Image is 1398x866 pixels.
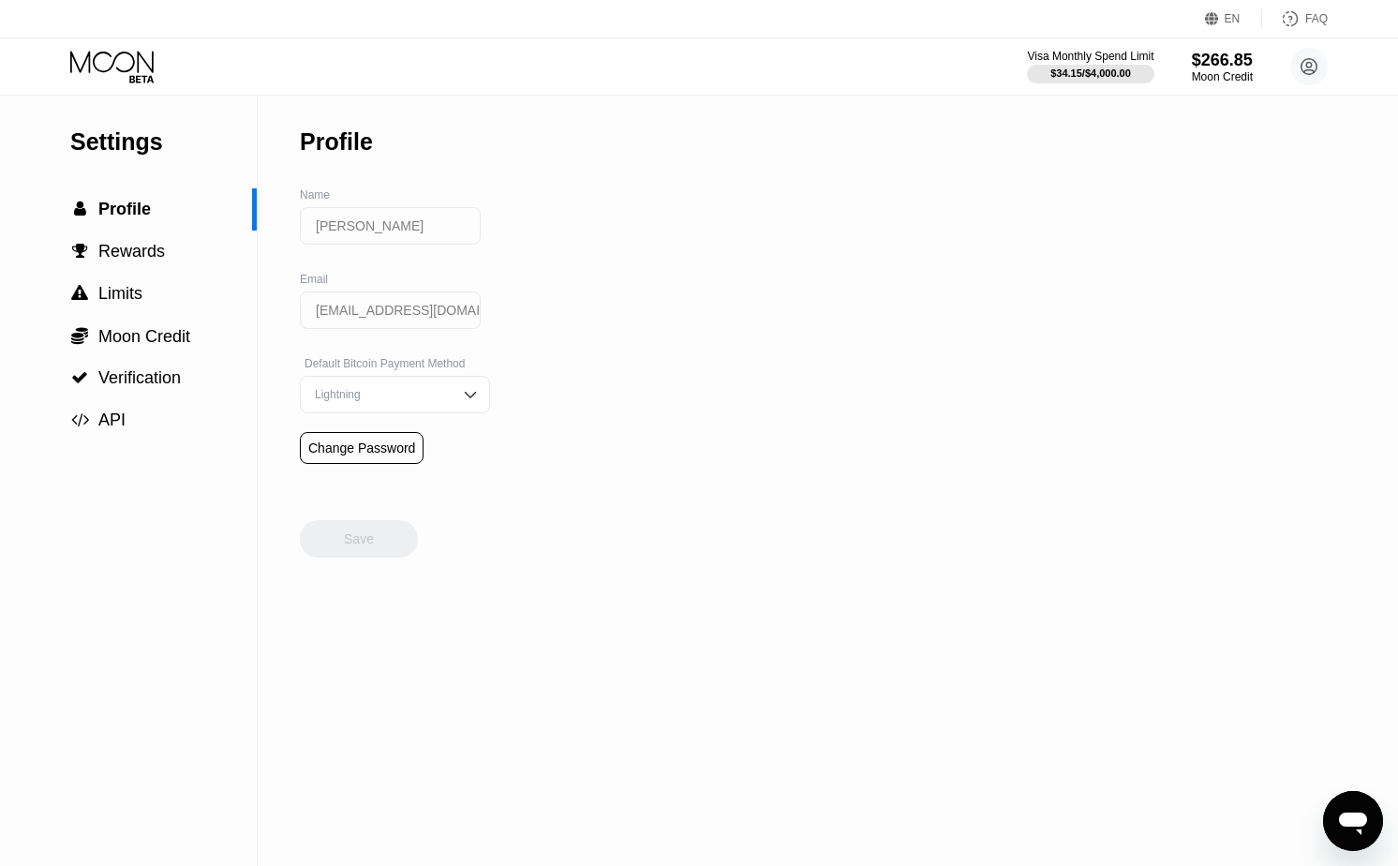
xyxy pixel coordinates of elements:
[98,368,181,387] span: Verification
[300,188,490,202] div: Name
[70,243,89,260] div: 
[70,128,257,156] div: Settings
[1192,51,1253,83] div: $266.85Moon Credit
[1262,9,1328,28] div: FAQ
[1305,12,1328,25] div: FAQ
[98,284,142,303] span: Limits
[1027,50,1153,63] div: Visa Monthly Spend Limit
[1050,67,1131,79] div: $34.15 / $4,000.00
[1192,51,1253,70] div: $266.85
[98,411,126,429] span: API
[310,388,452,401] div: Lightning
[1027,50,1153,83] div: Visa Monthly Spend Limit$34.15/$4,000.00
[70,411,89,428] div: 
[1192,70,1253,83] div: Moon Credit
[72,243,88,260] span: 
[71,411,89,428] span: 
[70,369,89,386] div: 
[308,440,415,455] div: Change Password
[74,201,86,217] span: 
[98,327,190,346] span: Moon Credit
[98,242,165,261] span: Rewards
[70,285,89,302] div: 
[300,273,490,286] div: Email
[70,326,89,345] div: 
[300,357,490,370] div: Default Bitcoin Payment Method
[71,326,88,345] span: 
[71,369,88,386] span: 
[70,201,89,217] div: 
[98,200,151,218] span: Profile
[71,285,88,302] span: 
[1323,791,1383,851] iframe: Button to launch messaging window
[300,128,373,156] div: Profile
[300,432,424,464] div: Change Password
[1225,12,1241,25] div: EN
[1205,9,1262,28] div: EN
